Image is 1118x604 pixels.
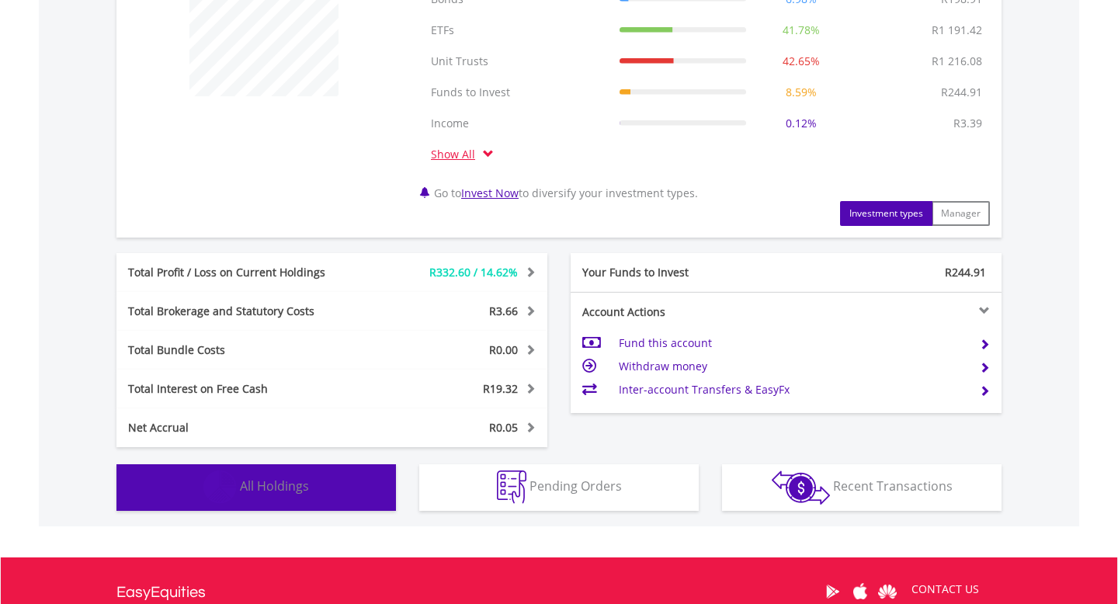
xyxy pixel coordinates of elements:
span: Pending Orders [529,477,622,495]
a: Show All [431,147,483,161]
td: Income [423,108,612,139]
a: Invest Now [461,186,519,200]
td: Funds to Invest [423,77,612,108]
div: Total Profit / Loss on Current Holdings [116,265,368,280]
div: Account Actions [571,304,786,320]
span: R0.00 [489,342,518,357]
td: Withdraw money [619,355,967,378]
span: All Holdings [240,477,309,495]
td: R1 216.08 [924,46,990,77]
button: All Holdings [116,464,396,511]
div: Total Interest on Free Cash [116,381,368,397]
img: transactions-zar-wht.png [772,470,830,505]
td: 8.59% [754,77,849,108]
span: Recent Transactions [833,477,953,495]
td: 41.78% [754,15,849,46]
button: Pending Orders [419,464,699,511]
div: Your Funds to Invest [571,265,786,280]
td: R1 191.42 [924,15,990,46]
span: R0.05 [489,420,518,435]
button: Recent Transactions [722,464,1002,511]
img: holdings-wht.png [203,470,237,504]
td: 42.65% [754,46,849,77]
td: R244.91 [933,77,990,108]
button: Manager [932,201,990,226]
button: Investment types [840,201,932,226]
img: pending_instructions-wht.png [497,470,526,504]
span: R3.66 [489,304,518,318]
td: 0.12% [754,108,849,139]
span: R332.60 / 14.62% [429,265,518,279]
span: R19.32 [483,381,518,396]
div: Total Brokerage and Statutory Costs [116,304,368,319]
td: R3.39 [946,108,990,139]
td: Fund this account [619,332,967,355]
div: Net Accrual [116,420,368,436]
td: ETFs [423,15,612,46]
td: Unit Trusts [423,46,612,77]
span: R244.91 [945,265,986,279]
div: Total Bundle Costs [116,342,368,358]
td: Inter-account Transfers & EasyFx [619,378,967,401]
